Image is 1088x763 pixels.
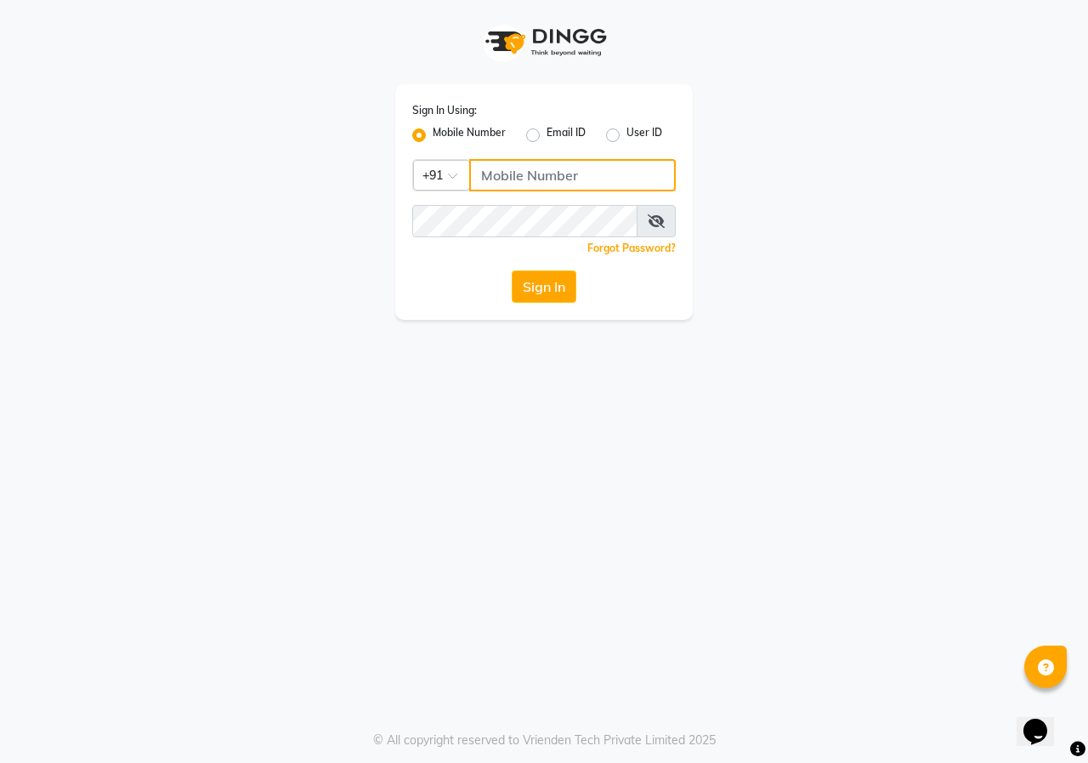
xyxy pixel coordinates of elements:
label: Sign In Using: [412,103,477,118]
iframe: chat widget [1017,695,1071,746]
label: User ID [626,125,662,145]
label: Email ID [547,125,586,145]
input: Username [412,205,637,237]
input: Username [469,159,676,191]
img: logo1.svg [476,17,612,67]
button: Sign In [512,270,576,303]
label: Mobile Number [433,125,506,145]
a: Forgot Password? [587,242,676,254]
